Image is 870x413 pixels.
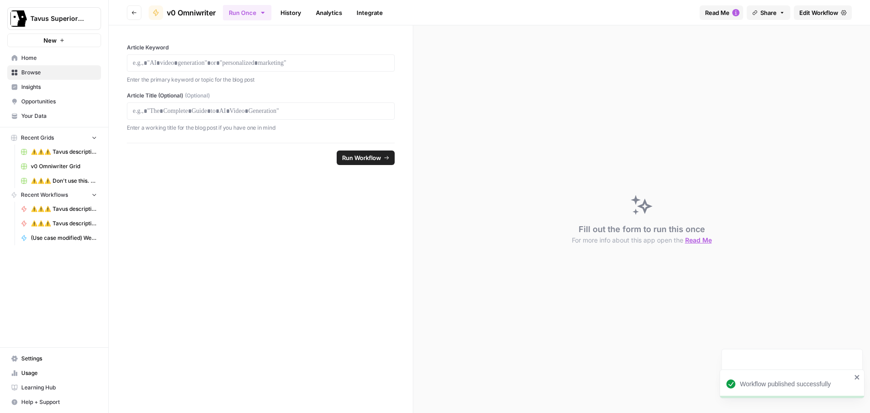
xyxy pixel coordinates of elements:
[7,131,101,145] button: Recent Grids
[7,380,101,395] a: Learning Hub
[21,54,97,62] span: Home
[7,109,101,123] a: Your Data
[127,75,395,84] p: Enter the primary keyword or topic for the blog post
[127,92,395,100] label: Article Title (Optional)
[167,7,216,18] span: v0 Omniwriter
[7,34,101,47] button: New
[310,5,348,20] a: Analytics
[223,5,271,20] button: Run Once
[31,148,97,156] span: ⚠️⚠️⚠️ Tavus description updater (ACTIVE) Grid
[337,151,395,165] button: Run Workflow
[185,92,210,100] span: (Optional)
[30,14,85,23] span: Tavus Superiority
[10,10,27,27] img: Tavus Superiority Logo
[31,205,97,213] span: ⚠️⚠️⚠️ Tavus description updater WIP
[275,5,307,20] a: History
[21,191,68,199] span: Recent Workflows
[21,68,97,77] span: Browse
[7,80,101,94] a: Insights
[7,7,101,30] button: Workspace: Tavus Superiority
[351,5,388,20] a: Integrate
[21,97,97,106] span: Opportunities
[21,398,97,406] span: Help + Support
[17,216,101,231] a: ⚠️⚠️⚠️ Tavus description updater (ACTIVE)
[21,355,97,363] span: Settings
[7,351,101,366] a: Settings
[705,8,730,17] span: Read Me
[21,83,97,91] span: Insights
[17,202,101,216] a: ⚠️⚠️⚠️ Tavus description updater WIP
[747,5,790,20] button: Share
[799,8,838,17] span: Edit Workflow
[21,384,97,392] span: Learning Hub
[31,162,97,170] span: v0 Omniwriter Grid
[854,374,860,381] button: close
[149,5,216,20] a: v0 Omniwriter
[794,5,852,20] a: Edit Workflow
[17,174,101,188] a: ⚠️⚠️⚠️ Don't use this. Grid
[700,5,743,20] button: Read Me
[31,234,97,242] span: (Use case modified) Webflow Mini blog writer v4 (1.2k-2k words)
[21,134,54,142] span: Recent Grids
[31,219,97,228] span: ⚠️⚠️⚠️ Tavus description updater (ACTIVE)
[7,94,101,109] a: Opportunities
[21,369,97,377] span: Usage
[17,159,101,174] a: v0 Omniwriter Grid
[43,36,57,45] span: New
[572,236,712,245] button: For more info about this app open the Read Me
[31,177,97,185] span: ⚠️⚠️⚠️ Don't use this. Grid
[21,112,97,120] span: Your Data
[7,395,101,409] button: Help + Support
[7,65,101,80] a: Browse
[7,366,101,380] a: Usage
[127,123,395,132] p: Enter a working title for the blog post if you have one in mind
[17,231,101,245] a: (Use case modified) Webflow Mini blog writer v4 (1.2k-2k words)
[342,153,381,162] span: Run Workflow
[17,145,101,159] a: ⚠️⚠️⚠️ Tavus description updater (ACTIVE) Grid
[685,236,712,244] span: Read Me
[7,51,101,65] a: Home
[740,379,851,389] div: Workflow published successfully
[760,8,777,17] span: Share
[7,188,101,202] button: Recent Workflows
[572,223,712,245] div: Fill out the form to run this once
[127,44,395,52] label: Article Keyword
